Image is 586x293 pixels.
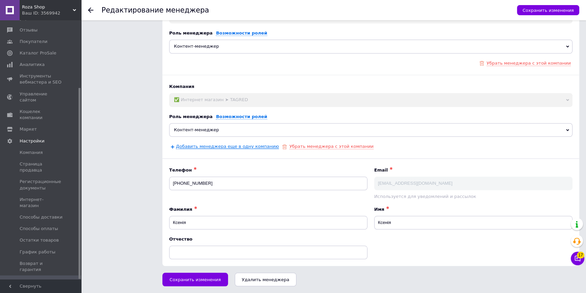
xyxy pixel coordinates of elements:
span: Контент-менеджер [169,40,572,53]
span: Отзывы [20,27,38,33]
span: Email [374,167,388,173]
span: Компания [169,84,194,89]
input: info@gmail.com [374,177,572,190]
div: Роль менеджера [169,30,212,36]
span: Страница продавца [20,161,63,173]
a: Возможности ролей [216,30,267,36]
h1: Редактирование менеджера [102,6,209,14]
button: Удалить менеджера [235,273,296,286]
a: Добавить менеджера еще в одну компанию [176,144,279,149]
span: ✱ [386,206,389,210]
div: Роль менеджера [169,114,212,120]
div: Вернуться назад [88,7,93,13]
span: Инструменты вебмастера и SEO [20,73,63,85]
div: Ваш ID: 3569942 [22,10,81,16]
span: Имя [374,207,384,212]
span: ✱ [389,166,392,171]
span: Roza Shop [22,4,73,10]
span: Способы доставки [20,214,63,220]
span: Управление сайтом [20,91,63,103]
button: Сохранить изменения [162,273,228,286]
span: 17 [577,252,584,258]
span: Покупатели [20,39,47,45]
span: Телефон [169,167,192,173]
span: Удалить менеджера [242,277,289,282]
span: ✱ [194,206,197,210]
span: Компания [20,150,43,156]
span: Сохранить изменения [170,277,221,282]
span: Менеджеры [20,278,48,284]
span: Отчество [169,236,193,242]
span: Маркет [20,126,37,132]
a: Возможности ролей [216,114,267,119]
span: ✅ Интернет магазин ➤ TAGRED [169,93,572,107]
span: Кошелек компании [20,109,63,121]
span: ✱ [194,166,197,171]
span: Настройки [20,138,44,144]
span: График работы [20,249,55,255]
span: Сохранить изменения [522,8,574,13]
span: Аналитика [20,62,45,68]
span: Используется для уведомлений и рассылок [374,194,476,199]
a: Убрать менеджера с этой компании [289,144,374,149]
button: Чат с покупателем17 [571,252,584,265]
span: Фамилия [169,207,192,212]
span: Возврат и гарантия [20,261,63,273]
span: Интернет-магазин [20,197,63,209]
span: Контент-менеджер [169,123,572,137]
a: Убрать менеджера с этой компании [487,61,571,66]
span: Способы оплаты [20,226,58,232]
span: Каталог ProSale [20,50,56,56]
button: Сохранить изменения [517,5,579,15]
span: Регистрационные документы [20,179,63,191]
input: +38 093 1234567 [169,177,367,190]
span: Остатки товаров [20,237,59,243]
